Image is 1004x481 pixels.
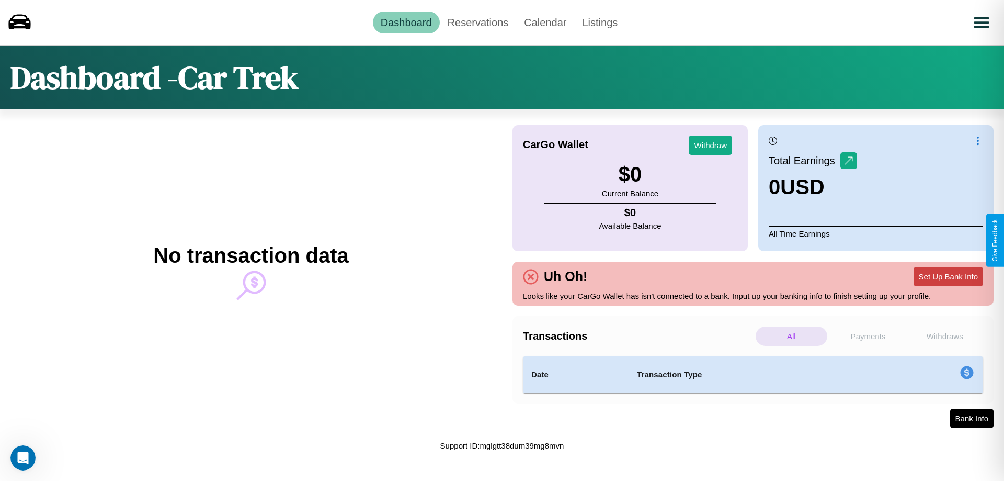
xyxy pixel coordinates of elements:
h4: Transactions [523,330,753,342]
button: Withdraw [689,136,732,155]
iframe: Intercom live chat [10,445,36,471]
h4: Uh Oh! [539,269,592,284]
p: All Time Earnings [769,226,983,241]
p: Total Earnings [769,151,840,170]
h3: $ 0 [602,163,658,186]
h1: Dashboard - Car Trek [10,56,299,99]
h4: CarGo Wallet [523,139,588,151]
h4: $ 0 [599,207,661,219]
button: Set Up Bank Info [914,267,983,286]
a: Calendar [516,12,574,33]
p: Payments [832,327,904,346]
p: Support ID: mglgtt38dum39mg8mvn [440,439,564,453]
table: simple table [523,356,983,393]
button: Open menu [967,8,996,37]
p: Available Balance [599,219,661,233]
h2: No transaction data [153,244,348,267]
p: Looks like your CarGo Wallet has isn't connected to a bank. Input up your banking info to finish ... [523,289,983,303]
a: Dashboard [373,12,440,33]
button: Bank Info [950,409,994,428]
h4: Transaction Type [637,368,874,381]
a: Listings [574,12,625,33]
p: All [756,327,827,346]
p: Withdraws [909,327,980,346]
h3: 0 USD [769,175,857,199]
h4: Date [531,368,620,381]
div: Give Feedback [991,219,999,262]
p: Current Balance [602,186,658,200]
a: Reservations [440,12,517,33]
